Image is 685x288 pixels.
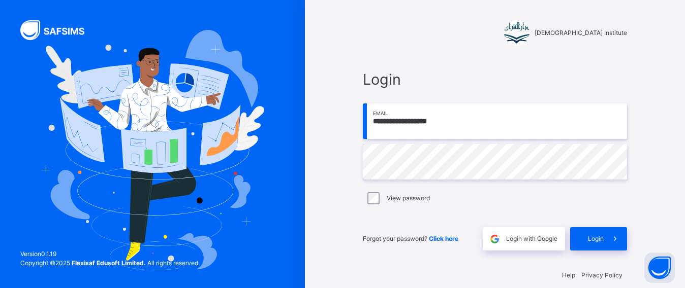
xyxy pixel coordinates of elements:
img: SAFSIMS Logo [20,20,97,40]
a: Help [562,271,575,279]
span: Forgot your password? [363,235,458,242]
span: Login with Google [506,234,557,243]
span: Copyright © 2025 All rights reserved. [20,259,200,267]
span: [DEMOGRAPHIC_DATA] Institute [535,28,627,38]
span: Version 0.1.19 [20,249,200,259]
label: View password [387,194,430,203]
strong: Flexisaf Edusoft Limited. [72,259,146,267]
span: Login [363,68,627,90]
img: google.396cfc9801f0270233282035f929180a.svg [489,233,501,245]
img: Hero Image [41,30,265,270]
a: Click here [429,235,458,242]
span: Login [588,234,604,243]
button: Open asap [644,253,675,283]
a: Privacy Policy [581,271,622,279]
